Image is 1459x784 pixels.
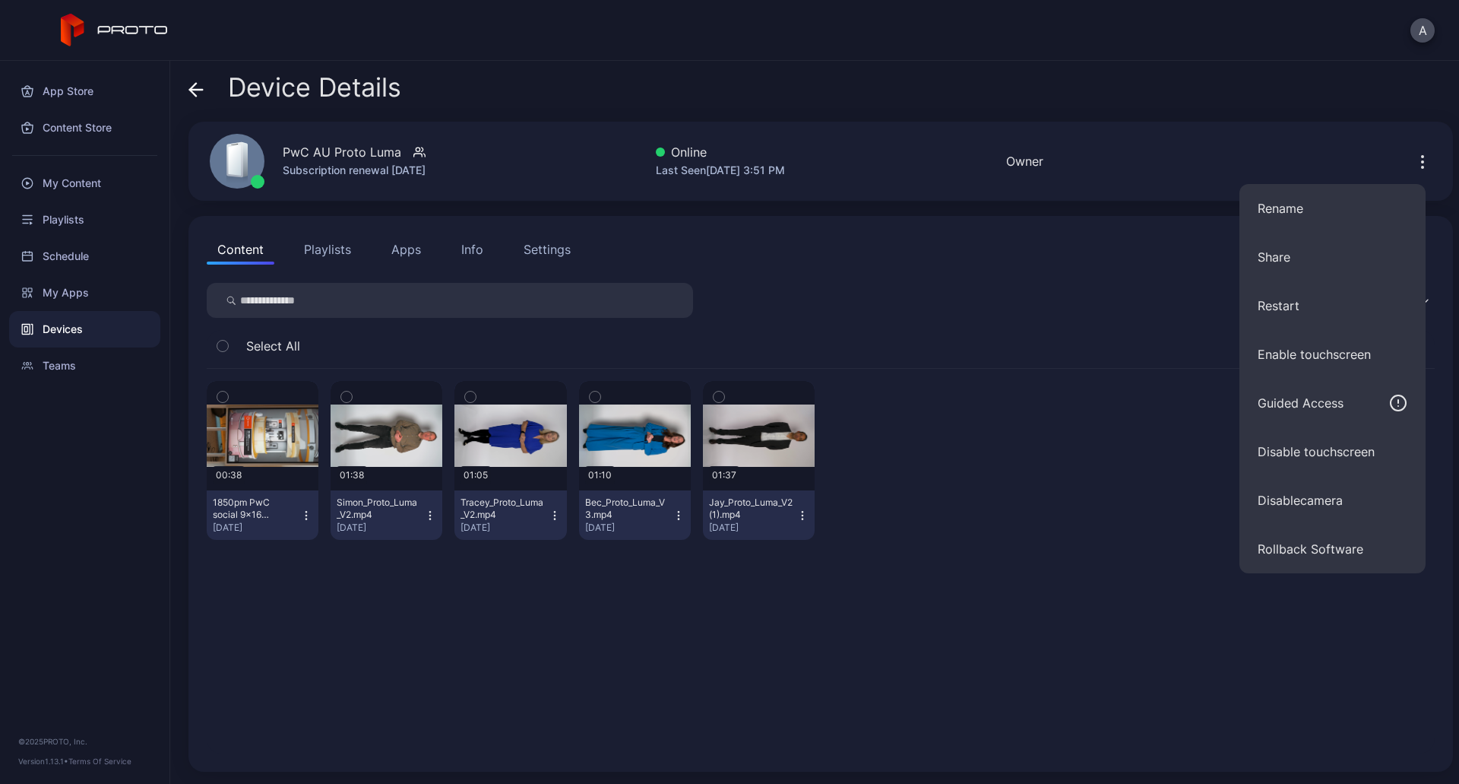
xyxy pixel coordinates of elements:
[9,275,160,311] a: My Apps
[337,497,420,521] div: Simon_Proto_Luma_V2.mp4
[703,490,815,540] button: Jay_Proto_Luma_V2(1).mp4[DATE]
[213,522,300,534] div: [DATE]
[246,337,300,355] span: Select All
[228,73,401,102] span: Device Details
[579,490,691,540] button: Bec_Proto_Luma_V3.mp4[DATE]
[585,497,669,521] div: Bec_Proto_Luma_V3.mp4
[18,757,68,766] span: Version 1.13.1 •
[1239,525,1426,573] button: Rollback Software
[1239,281,1426,330] button: Restart
[9,165,160,202] a: My Content
[9,73,160,110] a: App Store
[1239,184,1426,233] button: Rename
[9,110,160,146] a: Content Store
[1239,476,1426,525] button: Disablecamera
[451,234,494,265] button: Info
[9,202,160,238] a: Playlists
[460,497,544,521] div: Tracey_Proto_Luma_V2.mp4
[1239,379,1426,427] button: Guided Access
[1410,18,1435,43] button: A
[709,497,793,521] div: Jay_Proto_Luma_V2(1).mp4
[283,143,401,161] div: PwC AU Proto Luma
[293,234,362,265] button: Playlists
[1239,233,1426,281] button: Share
[656,161,785,179] div: Last Seen [DATE] 3:51 PM
[656,143,785,161] div: Online
[1258,394,1343,412] div: Guided Access
[1006,152,1043,170] div: Owner
[207,490,318,540] button: 1850pm PwC social 9x16 V3.mp4[DATE]
[513,234,581,265] button: Settings
[18,735,151,747] div: © 2025 PROTO, Inc.
[9,238,160,275] a: Schedule
[1239,330,1426,379] button: Enable touchscreen
[381,234,432,265] button: Apps
[337,522,424,534] div: [DATE]
[331,490,442,540] button: Simon_Proto_Luma_V2.mp4[DATE]
[461,240,483,259] div: Info
[9,311,160,348] a: Devices
[283,161,426,179] div: Subscription renewal [DATE]
[709,522,796,534] div: [DATE]
[460,522,548,534] div: [DATE]
[585,522,673,534] div: [DATE]
[9,348,160,384] a: Teams
[213,497,296,521] div: 1850pm PwC social 9x16 V3.mp4
[68,757,131,766] a: Terms Of Service
[524,240,571,259] div: Settings
[1239,427,1426,476] button: Disable touchscreen
[207,234,274,265] button: Content
[454,490,566,540] button: Tracey_Proto_Luma_V2.mp4[DATE]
